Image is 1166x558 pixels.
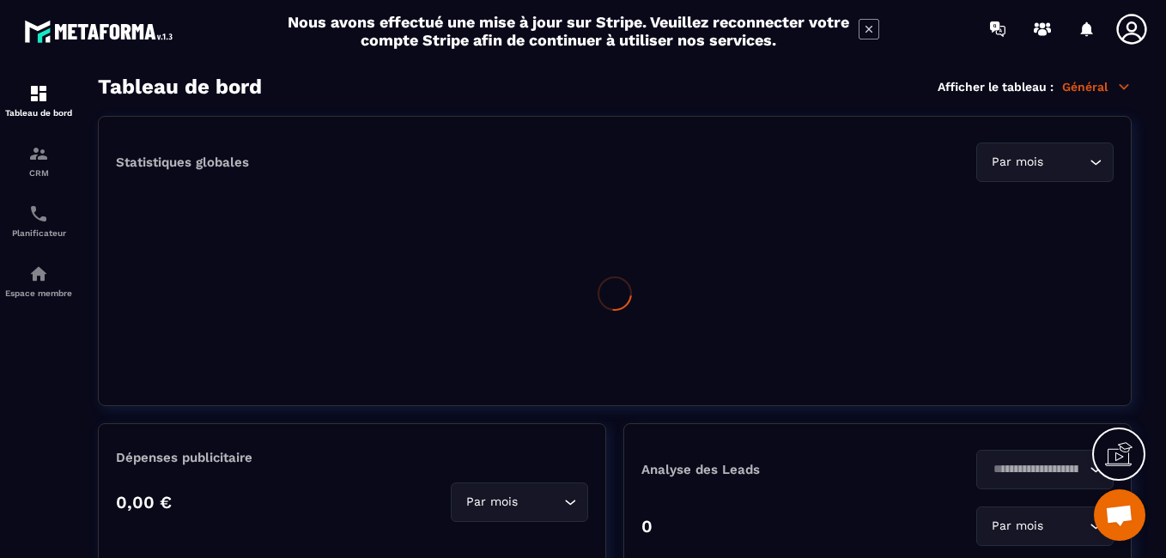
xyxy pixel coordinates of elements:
span: Par mois [987,517,1047,536]
a: automationsautomationsEspace membre [4,251,73,311]
div: Search for option [451,482,588,522]
img: scheduler [28,203,49,224]
input: Search for option [1047,517,1085,536]
img: automations [28,264,49,284]
p: Statistiques globales [116,155,249,170]
div: Search for option [976,450,1114,489]
p: Analyse des Leads [641,462,878,477]
div: Search for option [976,506,1114,546]
input: Search for option [1047,153,1085,172]
img: logo [24,15,179,47]
h2: Nous avons effectué une mise à jour sur Stripe. Veuillez reconnecter votre compte Stripe afin de ... [287,13,850,49]
p: 0,00 € [116,492,172,513]
p: Dépenses publicitaire [116,450,588,465]
a: schedulerschedulerPlanificateur [4,191,73,251]
div: Search for option [976,143,1114,182]
p: Général [1062,79,1132,94]
input: Search for option [521,493,560,512]
a: formationformationCRM [4,130,73,191]
span: Par mois [987,153,1047,172]
p: Tableau de bord [4,108,73,118]
h3: Tableau de bord [98,75,262,99]
span: Par mois [462,493,521,512]
a: formationformationTableau de bord [4,70,73,130]
p: Afficher le tableau : [938,80,1054,94]
p: CRM [4,168,73,178]
img: formation [28,83,49,104]
p: Espace membre [4,288,73,298]
input: Search for option [987,460,1085,479]
div: Ouvrir le chat [1094,489,1145,541]
p: 0 [641,516,653,537]
p: Planificateur [4,228,73,238]
img: formation [28,143,49,164]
